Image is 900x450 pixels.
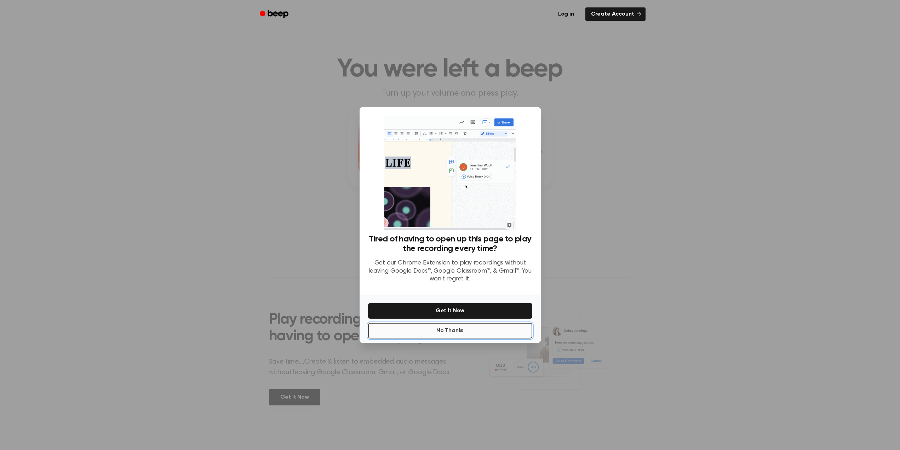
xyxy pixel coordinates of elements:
[368,234,532,254] h3: Tired of having to open up this page to play the recording every time?
[368,303,532,319] button: Get It Now
[368,323,532,338] button: No Thanks
[585,7,646,21] a: Create Account
[384,116,516,230] img: Beep extension in action
[368,259,532,283] p: Get our Chrome Extension to play recordings without leaving Google Docs™, Google Classroom™, & Gm...
[551,6,581,22] a: Log in
[255,7,295,21] a: Beep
